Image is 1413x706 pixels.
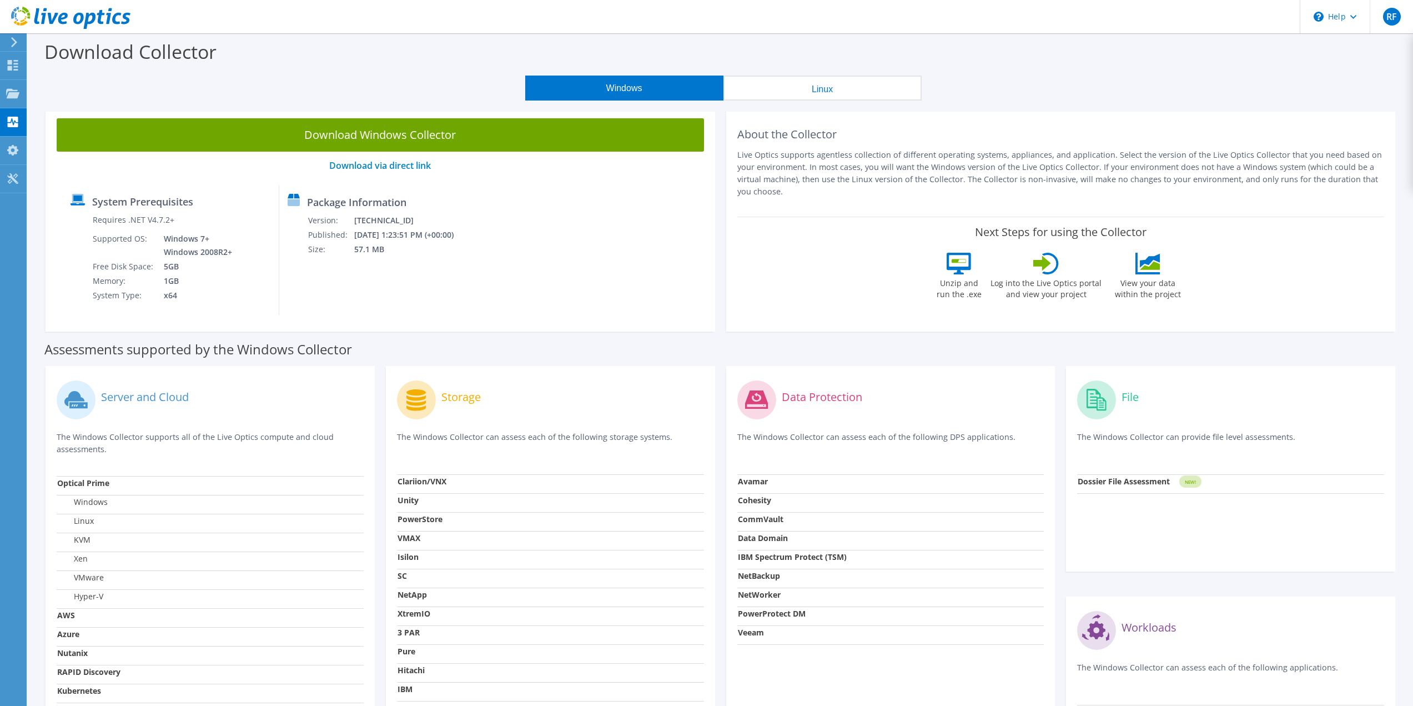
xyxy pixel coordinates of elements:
[398,552,419,562] strong: Isilon
[723,76,922,101] button: Linux
[1185,479,1196,485] tspan: NEW!
[1122,622,1176,633] label: Workloads
[354,213,469,228] td: [TECHNICAL_ID]
[155,232,234,259] td: Windows 7+ Windows 2008R2+
[398,514,442,524] strong: PowerStore
[57,534,90,545] label: KVM
[398,684,413,694] strong: IBM
[57,431,364,455] p: The Windows Collector supports all of the Live Optics compute and cloud assessments.
[92,232,155,259] td: Supported OS:
[1108,274,1188,300] label: View your data within the project
[525,76,723,101] button: Windows
[737,128,1385,141] h2: About the Collector
[990,274,1102,300] label: Log into the Live Optics portal and view your project
[398,589,427,600] strong: NetApp
[398,646,415,657] strong: Pure
[398,627,420,638] strong: 3 PAR
[738,533,788,543] strong: Data Domain
[92,259,155,274] td: Free Disk Space:
[398,570,407,581] strong: SC
[782,392,862,403] label: Data Protection
[155,259,234,274] td: 5GB
[57,667,120,677] strong: RAPID Discovery
[737,149,1385,198] p: Live Optics supports agentless collection of different operating systems, appliances, and applica...
[57,591,103,602] label: Hyper-V
[738,476,768,487] strong: Avamar
[101,392,189,403] label: Server and Cloud
[397,431,704,454] p: The Windows Collector can assess each of the following storage systems.
[93,214,174,226] label: Requires .NET V4.7.2+
[44,344,352,355] label: Assessments supported by the Windows Collector
[155,288,234,303] td: x64
[738,495,771,505] strong: Cohesity
[1078,476,1170,487] strong: Dossier File Assessment
[308,228,354,242] td: Published:
[308,242,354,257] td: Size:
[308,213,354,228] td: Version:
[398,608,430,619] strong: XtremIO
[57,648,88,658] strong: Nutanix
[398,495,419,505] strong: Unity
[354,228,469,242] td: [DATE] 1:23:51 PM (+00:00)
[329,159,431,172] a: Download via direct link
[738,552,847,562] strong: IBM Spectrum Protect (TSM)
[155,274,234,288] td: 1GB
[57,118,704,152] a: Download Windows Collector
[57,515,94,527] label: Linux
[92,274,155,288] td: Memory:
[398,665,425,675] strong: Hitachi
[441,392,481,403] label: Storage
[44,39,217,64] label: Download Collector
[57,629,79,639] strong: Azure
[738,608,806,619] strong: PowerProtect DM
[738,589,781,600] strong: NetWorker
[1077,431,1384,454] p: The Windows Collector can provide file level assessments.
[975,226,1147,239] label: Next Steps for using the Collector
[738,627,764,638] strong: Veeam
[737,431,1044,454] p: The Windows Collector can assess each of the following DPS applications.
[57,610,75,620] strong: AWS
[92,288,155,303] td: System Type:
[57,553,88,564] label: Xen
[1383,8,1401,26] span: RF
[57,685,101,696] strong: Kubernetes
[92,196,193,207] label: System Prerequisites
[398,476,446,487] strong: Clariion/VNX
[57,478,109,488] strong: Optical Prime
[354,242,469,257] td: 57.1 MB
[398,533,420,543] strong: VMAX
[307,197,406,208] label: Package Information
[933,274,984,300] label: Unzip and run the .exe
[1314,12,1324,22] svg: \n
[1077,662,1384,684] p: The Windows Collector can assess each of the following applications.
[1122,392,1139,403] label: File
[738,570,780,581] strong: NetBackup
[57,572,104,583] label: VMware
[57,497,108,508] label: Windows
[738,514,783,524] strong: CommVault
